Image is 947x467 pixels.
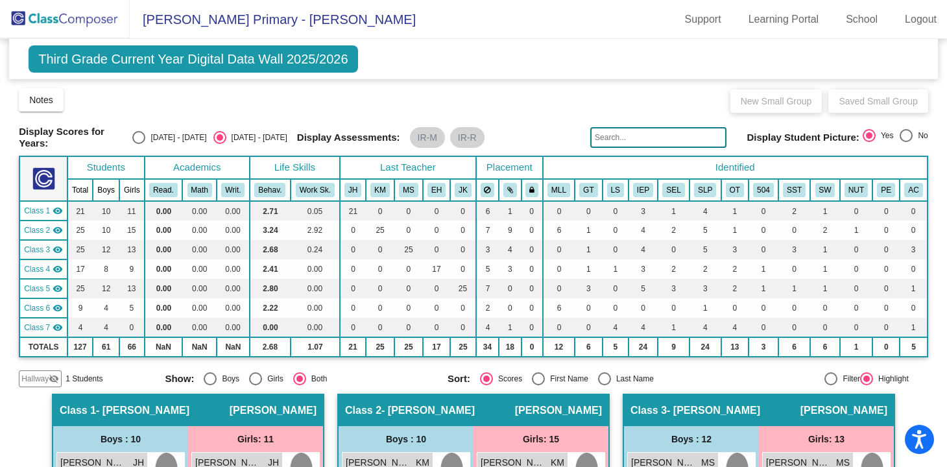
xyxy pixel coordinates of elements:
td: 0 [840,259,873,279]
td: 3 [900,240,928,259]
td: 0 [749,318,778,337]
button: AC [904,183,922,197]
button: SW [815,183,835,197]
button: Math [187,183,212,197]
mat-icon: visibility [53,303,63,313]
td: 0 [340,298,366,318]
td: 1 [658,318,689,337]
td: 0 [450,201,476,221]
th: Gifted and Talented (Reach) [575,179,602,201]
td: 0 [543,318,575,337]
td: 0 [778,221,810,240]
input: Search... [590,127,726,148]
td: 1 [778,279,810,298]
td: 2 [810,221,839,240]
th: Keep away students [476,179,499,201]
td: 2.92 [291,221,340,240]
td: 1 [575,221,602,240]
td: 0 [778,298,810,318]
td: 3 [629,201,658,221]
td: 0 [394,259,423,279]
td: 4 [93,298,119,318]
mat-chip: IR-R [450,127,485,148]
th: Elizabeth Hanks [423,179,450,201]
td: 17 [67,259,93,279]
td: 0 [603,221,629,240]
td: 0.00 [217,318,250,337]
td: 0 [450,240,476,259]
td: 0 [450,259,476,279]
button: 504 [753,183,774,197]
td: 3 [689,279,721,298]
td: 0 [450,221,476,240]
td: 0.00 [217,279,250,298]
td: 1 [689,298,721,318]
div: No [913,130,928,141]
td: No teacher - Michelle Dunlap [19,298,67,318]
td: 0 [340,279,366,298]
th: Attendance Concerns [900,179,928,201]
td: 6 [543,298,575,318]
td: 0 [340,221,366,240]
td: 2 [689,259,721,279]
th: Total [67,179,93,201]
td: 4 [476,318,499,337]
mat-icon: visibility [53,283,63,294]
a: Learning Portal [738,9,830,30]
span: Display Student Picture: [747,132,859,143]
td: 1 [721,201,749,221]
td: 0 [423,298,450,318]
span: Class 1 [24,205,50,217]
td: 0 [900,221,928,240]
th: Life Skills [603,179,629,201]
td: 0 [629,298,658,318]
td: 10 [93,201,119,221]
mat-icon: visibility [53,225,63,235]
th: Academics [145,156,250,179]
td: 0 [872,259,900,279]
td: 0 [872,279,900,298]
td: 0 [810,298,839,318]
button: Notes [19,88,64,112]
td: 0 [721,298,749,318]
td: 8 [93,259,119,279]
td: 17 [423,259,450,279]
td: 0 [450,298,476,318]
td: 0.00 [145,221,183,240]
button: Behav. [254,183,285,197]
span: Class 7 [24,322,50,333]
td: Elizabeth Hanks - Hanks [19,259,67,279]
span: Display Scores for Years: [19,126,123,149]
td: 0.00 [217,240,250,259]
th: Social Emotional Learning IEP [658,179,689,201]
td: 0 [521,279,543,298]
th: Girls [119,179,145,201]
td: 0 [840,298,873,318]
td: TOTALS [19,337,67,357]
td: 13 [119,240,145,259]
th: Kaitlyn Mark [366,179,394,201]
td: 1 [810,259,839,279]
mat-radio-group: Select an option [863,129,928,146]
td: 12 [93,279,119,298]
th: Parental Engagement [872,179,900,201]
td: 3.24 [250,221,291,240]
button: Read. [149,183,178,197]
td: 1 [499,318,521,337]
span: Third Grade Current Year Digital Data Wall 2025/2026 [29,45,357,73]
td: 0 [366,279,394,298]
td: 0.00 [250,318,291,337]
td: 0 [394,279,423,298]
td: 0 [658,240,689,259]
td: 9 [119,259,145,279]
td: 7 [476,279,499,298]
td: 0 [872,318,900,337]
th: Keep with students [499,179,521,201]
a: School [835,9,888,30]
td: 0 [450,318,476,337]
td: 0 [423,318,450,337]
td: 0 [749,221,778,240]
td: 0.00 [182,318,217,337]
td: 0.24 [291,240,340,259]
td: 2 [476,298,499,318]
